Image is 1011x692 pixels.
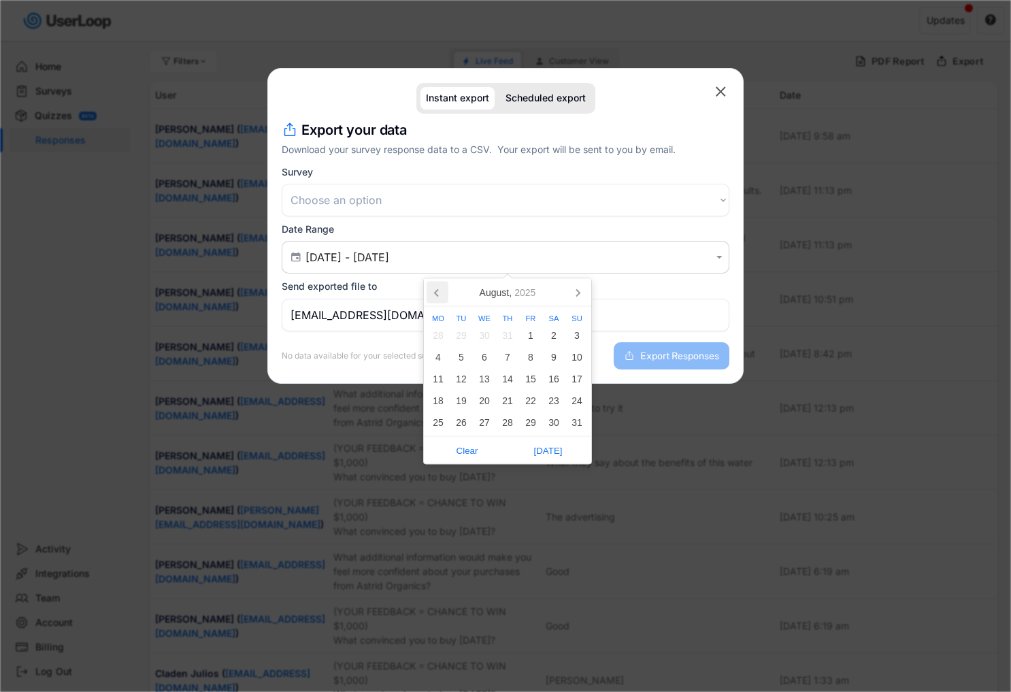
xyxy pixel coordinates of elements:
div: 12 [450,368,473,390]
button:  [712,83,729,100]
div: 6 [473,346,496,368]
div: Survey [282,166,313,178]
div: Th [496,315,519,323]
text:  [291,251,301,263]
div: 23 [542,390,565,412]
span: [DATE] [512,440,584,461]
div: 22 [519,390,542,412]
div: Tu [450,315,473,323]
div: No data available for your selected survey and time period [282,352,506,360]
div: 28 [427,325,450,346]
div: Scheduled export [505,93,586,104]
button: Export Responses [614,342,729,369]
div: 21 [496,390,519,412]
div: 25 [427,412,450,433]
div: August, [474,282,542,303]
text:  [716,251,723,263]
div: We [473,315,496,323]
span: Export Responses [640,351,719,361]
input: Air Date/Time Picker [305,250,710,264]
div: 29 [450,325,473,346]
div: Instant export [426,93,489,104]
div: 2 [542,325,565,346]
div: 27 [473,412,496,433]
i: 2025 [514,288,535,297]
div: 9 [542,346,565,368]
text:  [716,83,726,100]
div: 15 [519,368,542,390]
div: 17 [565,368,589,390]
h4: Export your data [301,120,407,139]
div: 3 [565,325,589,346]
div: 30 [473,325,496,346]
div: 8 [519,346,542,368]
div: 4 [427,346,450,368]
div: 16 [542,368,565,390]
div: 29 [519,412,542,433]
div: 10 [565,346,589,368]
div: Su [565,315,589,323]
div: 11 [427,368,450,390]
div: 18 [427,390,450,412]
div: 7 [496,346,519,368]
div: Send exported file to [282,280,377,293]
div: 13 [473,368,496,390]
div: 20 [473,390,496,412]
div: Date Range [282,223,334,235]
button: [DATE] [508,440,589,461]
div: 19 [450,390,473,412]
button:  [713,252,725,263]
div: 30 [542,412,565,433]
div: Fr [519,315,542,323]
span: Clear [431,440,503,461]
div: Sa [542,315,565,323]
div: 31 [565,412,589,433]
div: 1 [519,325,542,346]
div: 26 [450,412,473,433]
div: 28 [496,412,519,433]
div: 31 [496,325,519,346]
button:  [289,251,302,263]
div: Mo [427,315,450,323]
button: Clear [427,440,508,461]
div: 5 [450,346,473,368]
div: 24 [565,390,589,412]
div: 14 [496,368,519,390]
div: Download your survey response data to a CSV. Your export will be sent to you by email. [282,142,729,156]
